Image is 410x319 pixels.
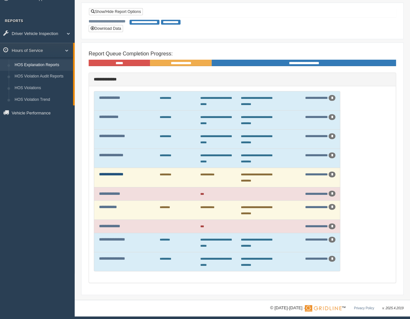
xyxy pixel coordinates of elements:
[89,8,143,15] a: Show/Hide Report Options
[12,59,73,71] a: HOS Explanation Reports
[354,306,374,310] a: Privacy Policy
[382,306,404,310] span: v. 2025.4.2019
[12,82,73,94] a: HOS Violations
[305,305,342,312] img: Gridline
[89,25,123,32] button: Download Data
[270,305,404,312] div: © [DATE]-[DATE] - ™
[12,94,73,106] a: HOS Violation Trend
[12,71,73,82] a: HOS Violation Audit Reports
[89,51,396,57] h4: Report Queue Completion Progress:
